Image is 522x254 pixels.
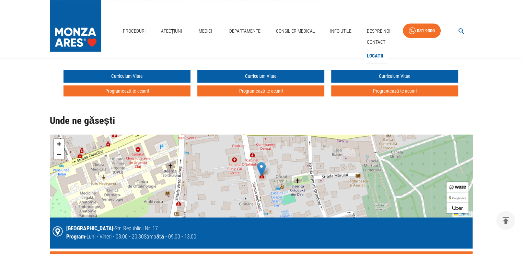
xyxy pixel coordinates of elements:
div: Contact [364,35,388,49]
img: Google Maps Directions [449,196,466,200]
a: Despre Noi [364,24,393,38]
a: Info Utile [327,24,354,38]
a: Locații [366,50,385,62]
span: Program [66,233,85,240]
div: - Luni - Vineri - 08:00 - 20:30 Sâmbătă - 09:00 - 13:00 [66,233,196,241]
span: + [57,139,61,148]
div: - Str. Republicii Nr. 17 [66,224,196,233]
img: Waze Directions [449,185,466,189]
a: Curriculum Vitae [197,70,324,83]
button: Programează-te acum! [63,85,190,97]
a: Curriculum Vitae [331,70,458,83]
a: Departamente [227,24,263,38]
h2: Unde ne găsești [50,115,473,126]
a: Leaflet [454,212,471,216]
a: 031 9300 [403,23,441,38]
button: delete [496,211,515,230]
img: Call an Uber [452,206,463,210]
div: 031 9300 [417,27,435,35]
a: Medici [195,24,217,38]
div: Locații [364,49,388,63]
a: Consilier Medical [273,24,317,38]
a: Zoom out [54,149,64,159]
span: [GEOGRAPHIC_DATA] [66,225,113,232]
button: Programează-te acum! [331,85,458,97]
a: Proceduri [120,24,148,38]
a: Curriculum Vitae [63,70,190,83]
nav: secondary mailbox folders [364,35,388,63]
img: Marker [257,162,266,176]
span: − [57,150,61,158]
a: Contact [366,36,387,48]
a: Afecțiuni [158,24,185,38]
button: Programează-te acum! [197,85,324,97]
a: Zoom in [54,139,64,149]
